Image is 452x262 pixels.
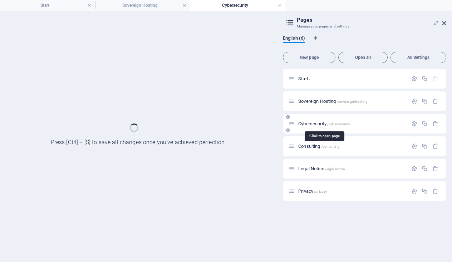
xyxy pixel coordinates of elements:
span: /privacy [314,190,327,193]
div: Duplicate [422,121,428,127]
span: New page [286,55,332,60]
h2: Pages [297,17,446,23]
div: Start/ [296,76,408,81]
span: /cybersecurity [327,122,350,126]
div: Settings [411,143,417,149]
div: Remove [432,188,438,194]
div: Settings [411,121,417,127]
button: New page [283,52,335,63]
div: Settings [411,98,417,104]
div: Remove [432,121,438,127]
div: Settings [411,188,417,194]
span: / [309,77,310,81]
div: Duplicate [422,76,428,82]
h4: Cybersecurity [190,1,285,9]
div: Legal Notice/legal-notice [296,166,408,171]
span: Click to open page [298,166,345,171]
div: Duplicate [422,166,428,172]
div: The startpage cannot be deleted [432,76,438,82]
span: Click to open page [298,188,327,194]
h3: Manage your pages and settings [297,23,432,30]
span: Click to open page [298,99,368,104]
div: Privacy/privacy [296,189,408,193]
div: Remove [432,143,438,149]
span: Click to open page [298,143,340,149]
div: Remove [432,98,438,104]
span: /consulting [321,145,340,148]
button: All Settings [390,52,446,63]
div: Settings [411,166,417,172]
div: Duplicate [422,98,428,104]
div: Language Tabs [283,35,446,49]
span: Open all [342,55,384,60]
span: All Settings [394,55,443,60]
div: Duplicate [422,188,428,194]
div: Duplicate [422,143,428,149]
span: English (6) [283,34,305,44]
span: Cybersecurity [298,121,350,126]
div: Remove [432,166,438,172]
div: Cybersecurity/cybersecurity [296,121,408,126]
h4: Sovereign Hosting [95,1,190,9]
div: Consulting/consulting [296,144,408,148]
span: /sovereign-hosting [337,100,368,104]
button: Open all [338,52,388,63]
div: Sovereign Hosting/sovereign-hosting [296,99,408,104]
div: Settings [411,76,417,82]
span: /legal-notice [325,167,345,171]
span: Click to open page [298,76,310,81]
